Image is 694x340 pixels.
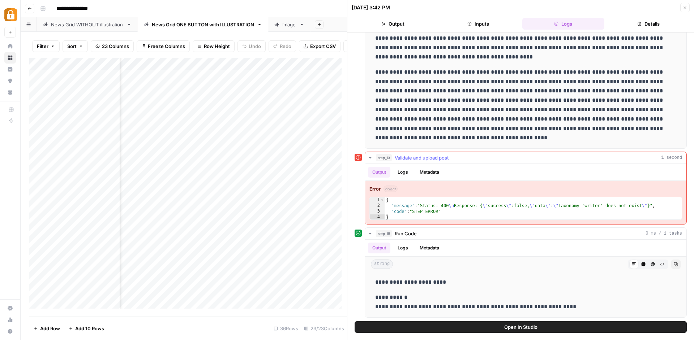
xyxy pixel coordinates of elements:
[4,8,17,21] img: Adzz Logo
[607,18,690,30] button: Details
[352,18,434,30] button: Output
[269,40,296,52] button: Redo
[415,167,444,178] button: Metadata
[370,214,385,220] div: 4
[415,243,444,253] button: Metadata
[4,6,16,24] button: Workspace: Adzz
[4,87,16,98] a: Your Data
[37,17,138,32] a: News Grid WITHOUT illustration
[268,17,310,32] a: Image
[152,21,254,28] div: News Grid ONE BUTTON with ILLUSTRATION
[365,164,686,224] div: 1 second
[63,40,88,52] button: Sort
[67,43,77,50] span: Sort
[137,40,190,52] button: Freeze Columns
[282,21,296,28] div: Image
[365,228,686,239] button: 0 ms / 1 tasks
[4,40,16,52] a: Home
[661,154,682,161] span: 1 second
[271,323,301,334] div: 36 Rows
[193,40,235,52] button: Row Height
[29,323,64,334] button: Add Row
[301,323,347,334] div: 23/23 Columns
[37,43,48,50] span: Filter
[371,260,393,269] span: string
[148,43,185,50] span: Freeze Columns
[138,17,268,32] a: News Grid ONE BUTTON with ILLUSTRATION
[4,314,16,326] a: Usage
[249,43,261,50] span: Undo
[370,203,385,209] div: 2
[395,154,449,161] span: Validate and upload post
[437,18,519,30] button: Inputs
[91,40,134,52] button: 23 Columns
[352,4,390,11] div: [DATE] 3:42 PM
[64,323,108,334] button: Add 10 Rows
[51,21,124,28] div: News Grid WITHOUT illustration
[4,75,16,87] a: Opportunities
[370,209,385,214] div: 3
[40,325,60,332] span: Add Row
[237,40,266,52] button: Undo
[376,230,392,237] span: step_18
[4,64,16,75] a: Insights
[32,40,60,52] button: Filter
[368,243,390,253] button: Output
[299,40,340,52] button: Export CSV
[365,240,686,317] div: 0 ms / 1 tasks
[365,152,686,164] button: 1 second
[368,167,390,178] button: Output
[522,18,605,30] button: Logs
[4,52,16,64] a: Browse
[393,243,412,253] button: Logs
[75,325,104,332] span: Add 10 Rows
[646,230,682,237] span: 0 ms / 1 tasks
[370,197,385,203] div: 1
[280,43,291,50] span: Redo
[504,323,537,331] span: Open In Studio
[355,321,687,333] button: Open In Studio
[4,326,16,337] button: Help + Support
[380,197,384,203] span: Toggle code folding, rows 1 through 4
[384,186,398,192] span: object
[395,230,417,237] span: Run Code
[204,43,230,50] span: Row Height
[376,154,392,161] span: step_13
[102,43,129,50] span: 23 Columns
[369,185,381,192] strong: Error
[4,302,16,314] a: Settings
[393,167,412,178] button: Logs
[310,43,336,50] span: Export CSV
